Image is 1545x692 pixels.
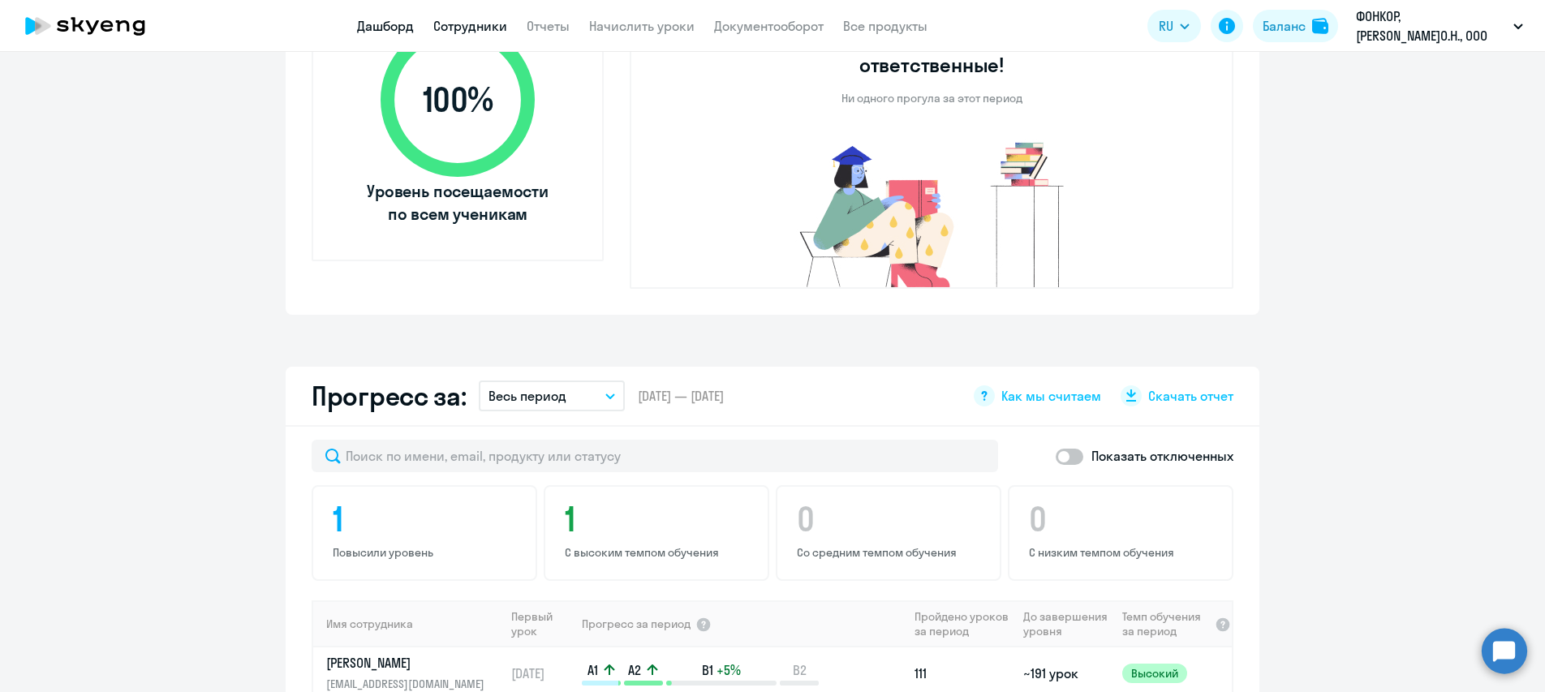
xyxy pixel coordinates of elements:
[333,545,521,560] p: Повысили уровень
[843,18,927,34] a: Все продукты
[364,80,551,119] span: 100 %
[313,600,505,647] th: Имя сотрудника
[326,654,493,672] p: [PERSON_NAME]
[1148,387,1233,405] span: Скачать отчет
[364,180,551,226] span: Уровень посещаемости по всем ученикам
[488,386,566,406] p: Весь период
[1091,446,1233,466] p: Показать отключенных
[587,661,598,679] span: A1
[312,440,998,472] input: Поиск по имени, email, продукту или статусу
[1263,16,1306,36] div: Баланс
[714,18,824,34] a: Документооборот
[1356,6,1507,45] p: ФОНКОР, [PERSON_NAME]О.Н., ООО
[333,500,521,539] h4: 1
[589,18,695,34] a: Начислить уроки
[505,600,580,647] th: Первый урок
[841,91,1022,105] p: Ни одного прогула за этот период
[1017,600,1115,647] th: До завершения уровня
[638,387,724,405] span: [DATE] — [DATE]
[479,380,625,411] button: Весь период
[565,545,753,560] p: С высоким темпом обучения
[628,661,641,679] span: A2
[1001,387,1101,405] span: Как мы считаем
[908,600,1017,647] th: Пройдено уроков за период
[793,661,807,679] span: B2
[357,18,414,34] a: Дашборд
[565,500,753,539] h4: 1
[1122,664,1187,683] span: Высокий
[717,661,741,679] span: +5%
[1122,609,1210,638] span: Темп обучения за период
[769,138,1095,287] img: no-truants
[582,617,691,631] span: Прогресс за период
[312,380,466,412] h2: Прогресс за:
[433,18,507,34] a: Сотрудники
[1253,10,1338,42] button: Балансbalance
[702,661,713,679] span: B1
[1159,16,1173,36] span: RU
[1312,18,1328,34] img: balance
[1147,10,1201,42] button: RU
[527,18,570,34] a: Отчеты
[1348,6,1531,45] button: ФОНКОР, [PERSON_NAME]О.Н., ООО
